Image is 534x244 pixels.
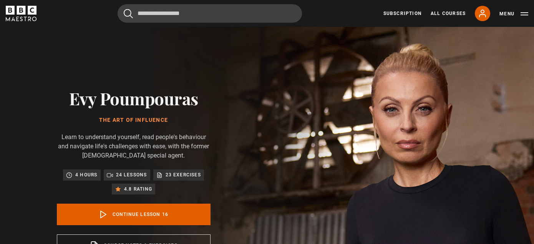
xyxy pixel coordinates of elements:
a: All Courses [431,10,466,17]
a: Subscription [383,10,421,17]
p: 4 hours [75,171,97,179]
input: Search [118,4,302,23]
h2: Evy Poumpouras [57,88,211,108]
p: 23 exercises [166,171,201,179]
button: Toggle navigation [499,10,528,18]
p: 4.8 rating [124,185,152,193]
p: 24 lessons [116,171,147,179]
svg: BBC Maestro [6,6,36,21]
button: Submit the search query [124,9,133,18]
h1: The Art of Influence [57,117,211,123]
a: Continue lesson 16 [57,204,211,225]
p: Learn to understand yourself, read people's behaviour and navigate life's challenges with ease, w... [57,133,211,160]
